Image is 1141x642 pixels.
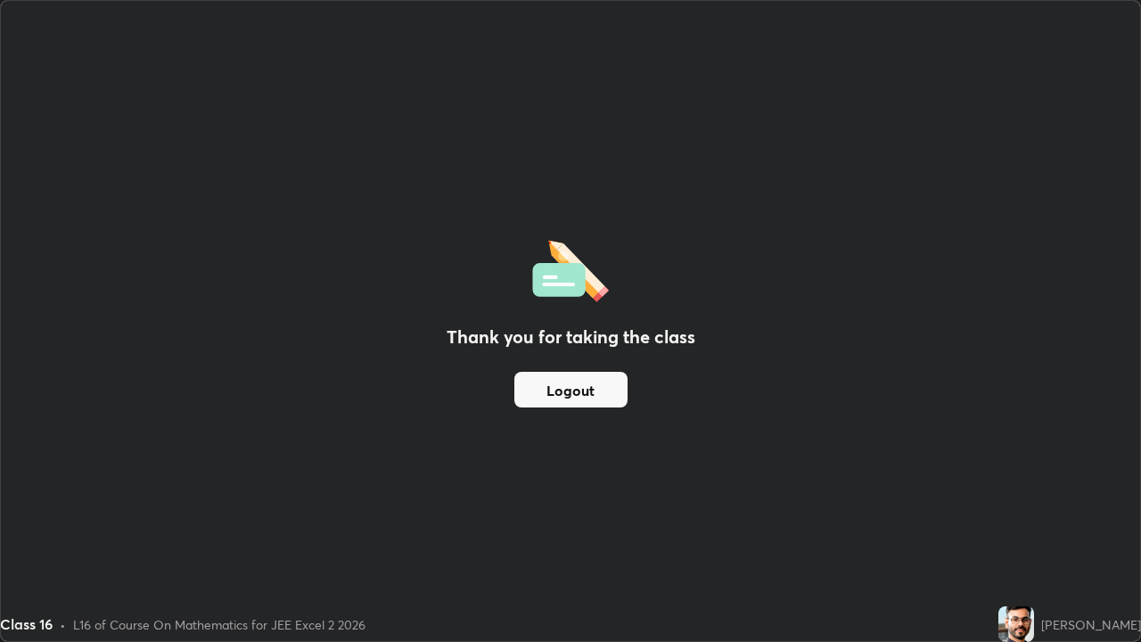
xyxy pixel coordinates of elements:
h2: Thank you for taking the class [447,324,695,350]
button: Logout [514,372,628,407]
img: ca0f5e163b6a4e08bc0bbfa0484aee76.jpg [998,606,1034,642]
div: [PERSON_NAME] [1041,615,1141,634]
div: • [60,615,66,634]
div: L16 of Course On Mathematics for JEE Excel 2 2026 [73,615,365,634]
img: offlineFeedback.1438e8b3.svg [532,235,609,302]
